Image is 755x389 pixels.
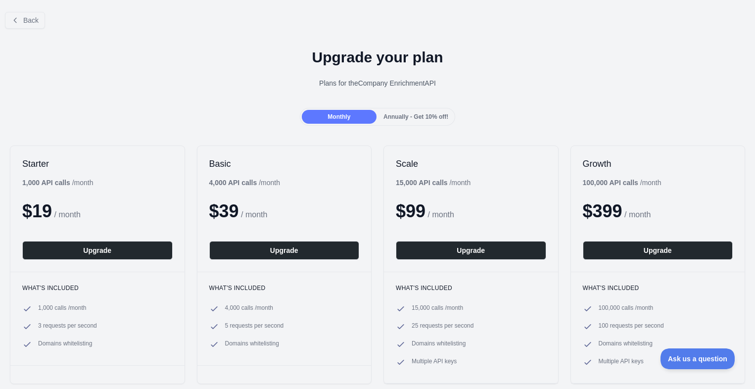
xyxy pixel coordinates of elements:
h2: Growth [583,158,733,170]
iframe: Toggle Customer Support [661,348,735,369]
span: $ 99 [396,201,425,221]
span: $ 399 [583,201,622,221]
h2: Basic [209,158,360,170]
div: / month [209,178,280,188]
h2: Scale [396,158,546,170]
div: / month [396,178,471,188]
div: / month [583,178,661,188]
b: 15,000 API calls [396,179,448,187]
b: 100,000 API calls [583,179,638,187]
